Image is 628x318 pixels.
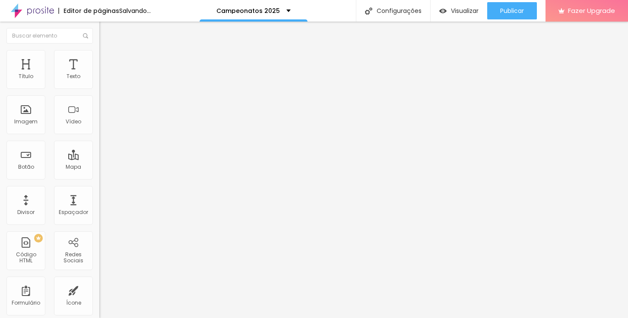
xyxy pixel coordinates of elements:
[9,252,43,264] div: Código HTML
[500,7,524,14] span: Publicar
[365,7,372,15] img: Icone
[66,300,81,306] div: Ícone
[18,164,34,170] div: Botão
[14,119,38,125] div: Imagem
[12,300,40,306] div: Formulário
[431,2,487,19] button: Visualizar
[56,252,90,264] div: Redes Sociais
[66,164,81,170] div: Mapa
[17,209,35,215] div: Divisor
[216,8,280,14] p: Campeonatos 2025
[67,73,80,79] div: Texto
[119,8,151,14] div: Salvando...
[6,28,93,44] input: Buscar elemento
[439,7,447,15] img: view-1.svg
[83,33,88,38] img: Icone
[487,2,537,19] button: Publicar
[66,119,81,125] div: Vídeo
[59,209,88,215] div: Espaçador
[19,73,33,79] div: Título
[451,7,479,14] span: Visualizar
[568,7,615,14] span: Fazer Upgrade
[58,8,119,14] div: Editor de páginas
